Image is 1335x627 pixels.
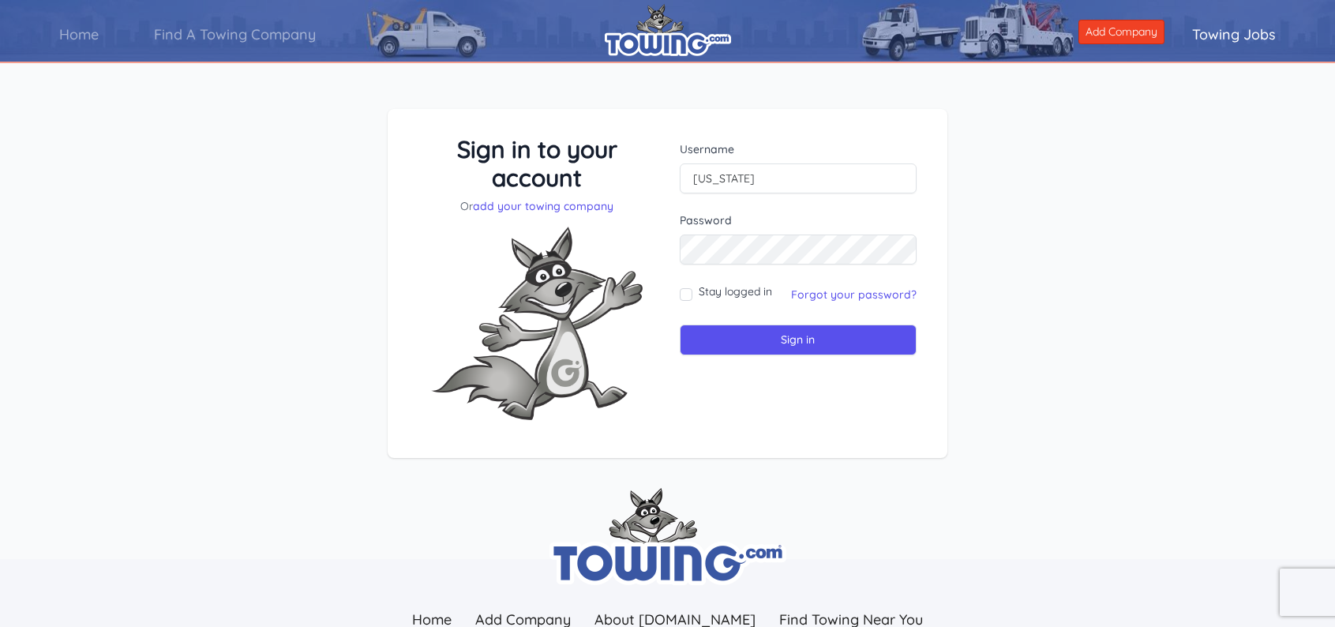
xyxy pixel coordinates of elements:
label: Password [680,212,917,228]
img: Fox-Excited.png [418,214,655,433]
label: Username [680,141,917,157]
a: Forgot your password? [791,287,917,302]
img: towing [549,488,786,585]
label: Stay logged in [699,283,772,299]
a: Home [32,12,126,57]
img: logo.png [605,4,731,56]
input: Sign in [680,325,917,355]
a: Towing Jobs [1164,12,1303,57]
a: add your towing company [473,199,613,213]
a: Find A Towing Company [126,12,343,57]
p: Or [418,198,656,214]
h3: Sign in to your account [418,135,656,192]
a: Add Company [1078,20,1164,44]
